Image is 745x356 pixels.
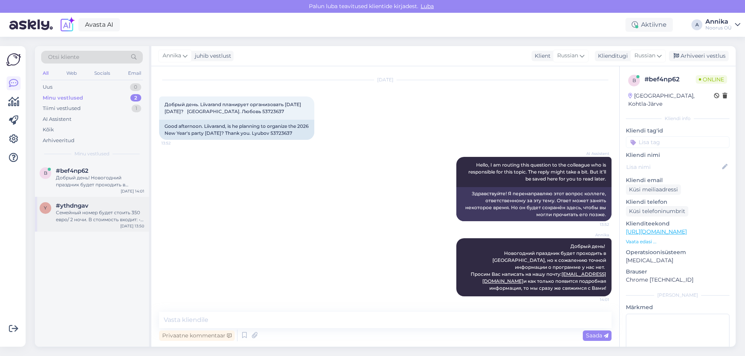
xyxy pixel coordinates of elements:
div: Email [126,68,143,78]
p: Kliendi nimi [626,151,729,159]
div: Socials [93,68,112,78]
span: Luba [418,3,436,10]
div: Noorus OÜ [705,25,732,31]
div: Kõik [43,126,54,134]
div: [DATE] 14:01 [121,188,144,194]
a: AnnikaNoorus OÜ [705,19,740,31]
div: 1 [132,105,141,112]
span: #ythdngav [56,202,88,209]
p: Brauser [626,268,729,276]
div: [DATE] [159,76,612,83]
div: Minu vestlused [43,94,83,102]
span: Добрый день. Liivarand планирует организовать [DATE] [DATE]? [GEOGRAPHIC_DATA]. Любовь 53723637 [165,101,302,114]
p: Kliendi telefon [626,198,729,206]
span: #bef4np62 [56,167,88,174]
div: Kliendi info [626,115,729,122]
div: Семейный номер будет стоить 350 евро/ 2 ночи. В стоимость входит: • Проживание • Завтрак-buffet •... [56,209,144,223]
p: Chrome [TECHNICAL_ID] [626,276,729,284]
p: Kliendi email [626,176,729,184]
div: Arhiveeritud [43,137,74,144]
div: Добрый день! Новогодний праздник будет проходить в [GEOGRAPHIC_DATA], но к сожалению точной инфор... [56,174,144,188]
p: Kliendi tag'id [626,127,729,135]
input: Lisa nimi [626,163,721,171]
span: Annika [580,232,609,238]
div: Aktiivne [625,18,673,32]
span: y [44,205,47,211]
div: # bef4np62 [645,75,696,84]
img: Askly Logo [6,52,21,67]
span: Saada [586,332,608,339]
div: Annika [705,19,732,25]
span: AI Assistent [580,151,609,157]
div: Küsi telefoninumbrit [626,206,688,217]
div: All [41,68,50,78]
div: juhib vestlust [192,52,231,60]
div: Klient [532,52,551,60]
p: Klienditeekond [626,220,729,228]
div: Web [65,68,78,78]
span: b [632,77,636,83]
div: Tiimi vestlused [43,105,81,112]
input: Lisa tag [626,136,729,148]
span: Russian [634,52,655,60]
p: Vaata edasi ... [626,238,729,245]
div: A [691,19,702,30]
div: Klienditugi [595,52,628,60]
span: Online [696,75,727,84]
div: 0 [130,83,141,91]
span: 14:01 [580,297,609,303]
p: Operatsioonisüsteem [626,248,729,256]
div: Uus [43,83,52,91]
div: Arhiveeri vestlus [669,51,729,61]
span: Добрый день! Новогодний праздник будет проходить в [GEOGRAPHIC_DATA], но к сожалению точной инфор... [471,243,607,291]
a: Avasta AI [78,18,120,31]
div: AI Assistent [43,115,71,123]
div: Küsi meiliaadressi [626,184,681,195]
img: explore-ai [59,17,75,33]
span: Minu vestlused [74,150,109,157]
span: Annika [163,52,181,60]
div: 2 [130,94,141,102]
span: Hello, I am routing this question to the colleague who is responsible for this topic. The reply m... [468,162,607,182]
div: [PERSON_NAME] [626,292,729,299]
span: Russian [557,52,578,60]
div: [DATE] 13:50 [120,223,144,229]
span: 13:52 [161,140,191,146]
div: [GEOGRAPHIC_DATA], Kohtla-Järve [628,92,714,108]
div: Good afternoon. Liivarand, is he planning to organize the 2026 New Year's party [DATE]? Thank you... [159,120,314,140]
span: Otsi kliente [48,53,79,61]
div: Privaatne kommentaar [159,330,235,341]
div: Здравствуйте! Я перенаправляю этот вопрос коллеге, ответственному за эту тему. Ответ может занять... [456,187,612,221]
span: b [44,170,47,176]
p: Märkmed [626,303,729,311]
p: [MEDICAL_DATA] [626,256,729,265]
span: 13:52 [580,222,609,227]
a: [URL][DOMAIN_NAME] [626,228,687,235]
